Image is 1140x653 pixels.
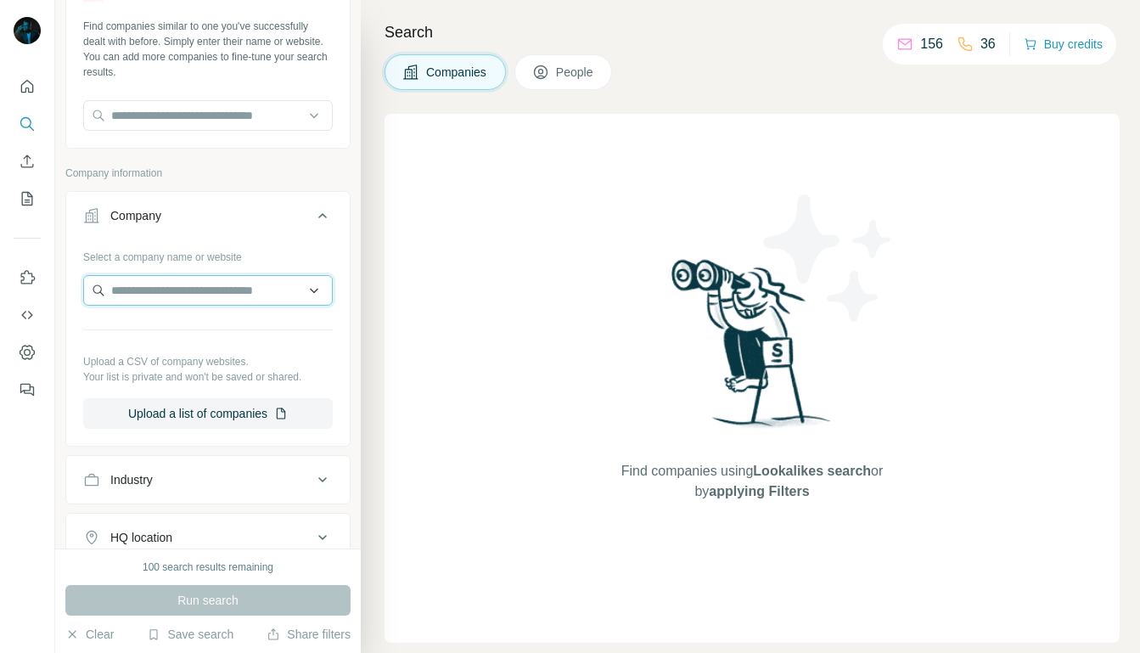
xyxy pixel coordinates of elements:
div: Select a company name or website [83,243,333,265]
span: Find companies using or by [616,461,888,502]
button: Dashboard [14,337,41,368]
h4: Search [385,20,1120,44]
span: Lookalikes search [753,464,871,478]
p: 36 [980,34,996,54]
img: Avatar [14,17,41,44]
div: Company [110,207,161,224]
span: applying Filters [709,484,809,498]
button: Enrich CSV [14,146,41,177]
div: Find companies similar to one you've successfully dealt with before. Simply enter their name or w... [83,19,333,80]
button: Share filters [267,626,351,643]
button: Use Surfe API [14,300,41,330]
button: Industry [66,459,350,500]
button: Quick start [14,71,41,102]
span: Companies [426,64,488,81]
span: People [556,64,595,81]
img: Surfe Illustration - Stars [752,182,905,335]
button: Company [66,195,350,243]
button: Search [14,109,41,139]
button: Buy credits [1024,32,1103,56]
p: Upload a CSV of company websites. [83,354,333,369]
img: Surfe Illustration - Woman searching with binoculars [664,255,840,444]
button: HQ location [66,517,350,558]
button: Clear [65,626,114,643]
button: Save search [147,626,233,643]
div: HQ location [110,529,172,546]
button: Use Surfe on LinkedIn [14,262,41,293]
div: 100 search results remaining [143,560,273,575]
button: My lists [14,183,41,214]
div: Industry [110,471,153,488]
p: Your list is private and won't be saved or shared. [83,369,333,385]
button: Upload a list of companies [83,398,333,429]
p: Company information [65,166,351,181]
button: Feedback [14,374,41,405]
p: 156 [920,34,943,54]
